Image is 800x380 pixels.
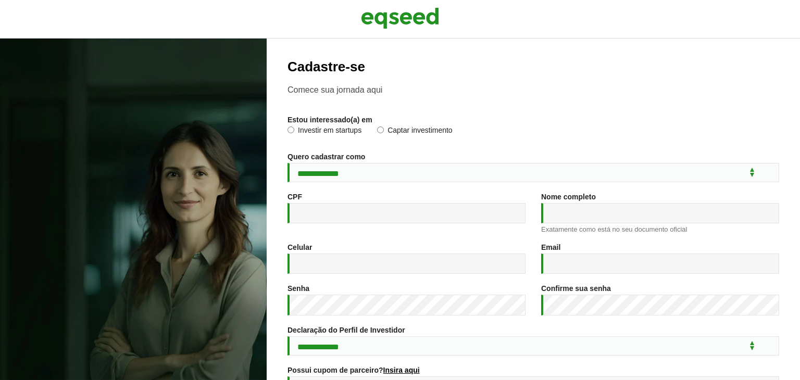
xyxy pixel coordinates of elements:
label: Estou interessado(a) em [287,116,372,123]
label: CPF [287,193,302,200]
input: Investir em startups [287,126,294,133]
label: Senha [287,285,309,292]
label: Investir em startups [287,126,361,137]
label: Quero cadastrar como [287,153,365,160]
h2: Cadastre-se [287,59,779,74]
a: Insira aqui [383,366,420,374]
label: Nome completo [541,193,596,200]
label: Declaração do Perfil de Investidor [287,326,405,334]
label: Email [541,244,560,251]
label: Captar investimento [377,126,453,137]
input: Captar investimento [377,126,384,133]
img: EqSeed Logo [361,5,439,31]
p: Comece sua jornada aqui [287,85,779,95]
label: Possui cupom de parceiro? [287,366,420,374]
label: Confirme sua senha [541,285,611,292]
div: Exatamente como está no seu documento oficial [541,226,779,233]
label: Celular [287,244,312,251]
